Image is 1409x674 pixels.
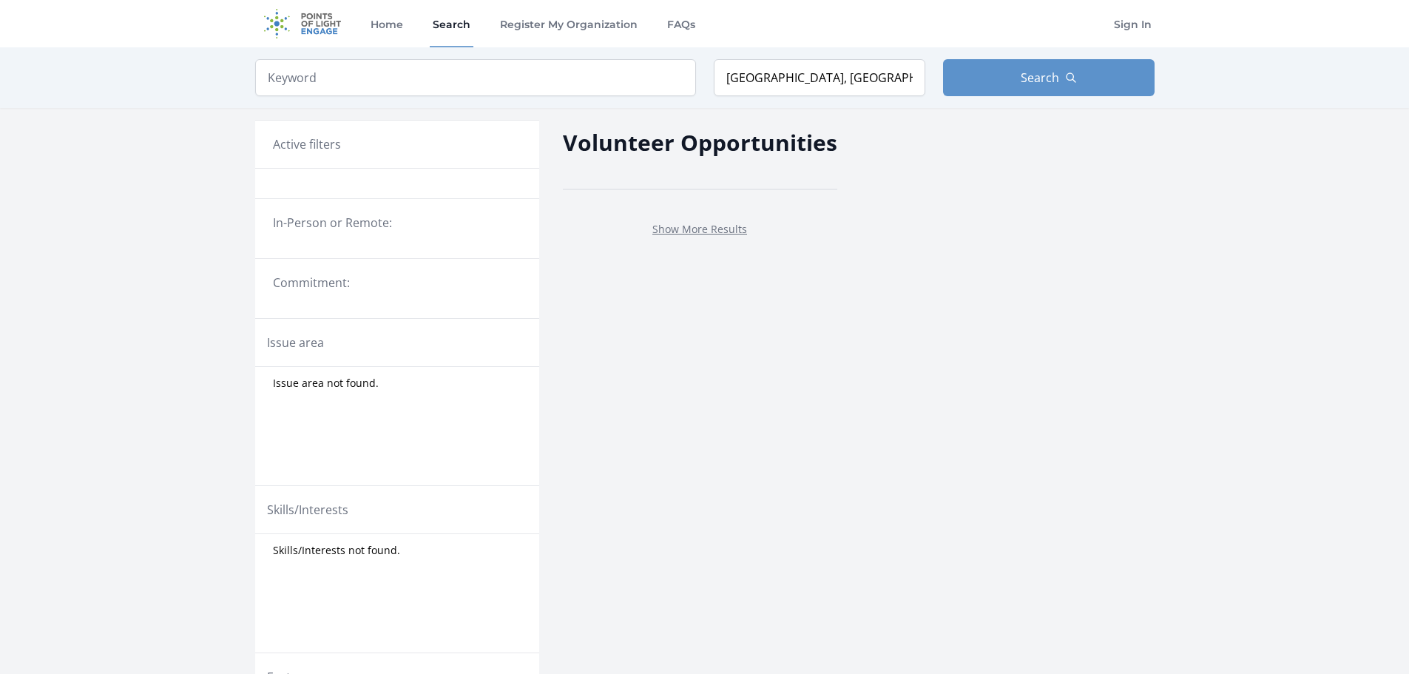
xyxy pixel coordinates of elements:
a: Show More Results [652,222,747,236]
span: Issue area not found. [273,376,379,391]
input: Location [714,59,925,96]
legend: In-Person or Remote: [273,214,521,232]
h2: Volunteer Opportunities [563,126,837,159]
legend: Issue area [267,334,324,351]
button: Search [943,59,1155,96]
h3: Active filters [273,135,341,153]
input: Keyword [255,59,696,96]
span: Search [1021,69,1059,87]
legend: Skills/Interests [267,501,348,519]
span: Skills/Interests not found. [273,543,400,558]
legend: Commitment: [273,274,521,291]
